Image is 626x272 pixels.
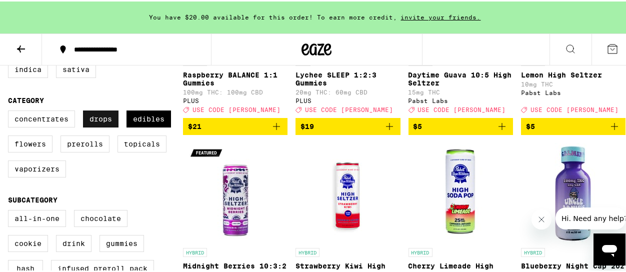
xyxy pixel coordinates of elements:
label: All-In-One [8,208,66,225]
label: Prerolls [60,134,109,151]
span: USE CODE [PERSON_NAME] [192,105,280,111]
div: Pabst Labs [521,88,625,94]
label: Drink [56,233,91,250]
label: Cookie [8,233,48,250]
iframe: Close message [531,208,551,228]
iframe: Message from company [555,206,625,228]
p: HYBRID [408,246,432,255]
span: $5 [526,121,535,129]
p: 15mg THC [408,87,513,94]
p: HYBRID [183,246,207,255]
p: HYBRID [521,246,545,255]
legend: Subcategory [8,194,57,202]
p: 10mg THC [521,79,625,86]
label: Sativa [56,59,96,76]
button: Add to bag [408,116,513,133]
div: PLUS [183,96,287,102]
label: Topicals [117,134,166,151]
img: Pabst Labs - Midnight Berries 10:3:2 High Seltzer [185,141,285,241]
span: invite your friends. [397,12,484,19]
label: Indica [8,59,48,76]
label: Gummies [99,233,144,250]
label: Edibles [126,109,171,126]
iframe: Button to launch messaging window [593,232,625,264]
p: Raspberry BALANCE 1:1 Gummies [183,69,287,85]
label: Flowers [8,134,52,151]
p: Lychee SLEEP 1:2:3 Gummies [295,69,400,85]
div: Pabst Labs [408,96,513,102]
div: PLUS [295,96,400,102]
p: Lemon High Seltzer [521,69,625,77]
img: Uncle Arnie's - Blueberry Night Cap 2oz Shot - 100mg [523,141,623,241]
span: $19 [300,121,314,129]
span: USE CODE [PERSON_NAME] [418,105,506,111]
button: Add to bag [183,116,287,133]
p: Daytime Guava 10:5 High Seltzer [408,69,513,85]
p: HYBRID [295,246,319,255]
img: Pabst Labs - Cherry Limeade High Soda Pop Seltzer - 25mg [410,141,510,241]
label: Drops [83,109,118,126]
span: USE CODE [PERSON_NAME] [530,105,618,111]
p: 20mg THC: 60mg CBD [295,87,400,94]
button: Add to bag [295,116,400,133]
label: Concentrates [8,109,75,126]
legend: Category [8,95,44,103]
button: Add to bag [521,116,625,133]
span: $5 [413,121,422,129]
span: Hi. Need any help? [6,7,72,15]
span: $21 [188,121,201,129]
span: USE CODE [PERSON_NAME] [305,105,393,111]
span: You have $20.00 available for this order! To earn more credit, [149,12,397,19]
label: Vaporizers [8,159,66,176]
p: 100mg THC: 100mg CBD [183,87,287,94]
label: Chocolate [74,208,127,225]
img: Pabst Labs - Strawberry Kiwi High Seltzer [298,141,398,241]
